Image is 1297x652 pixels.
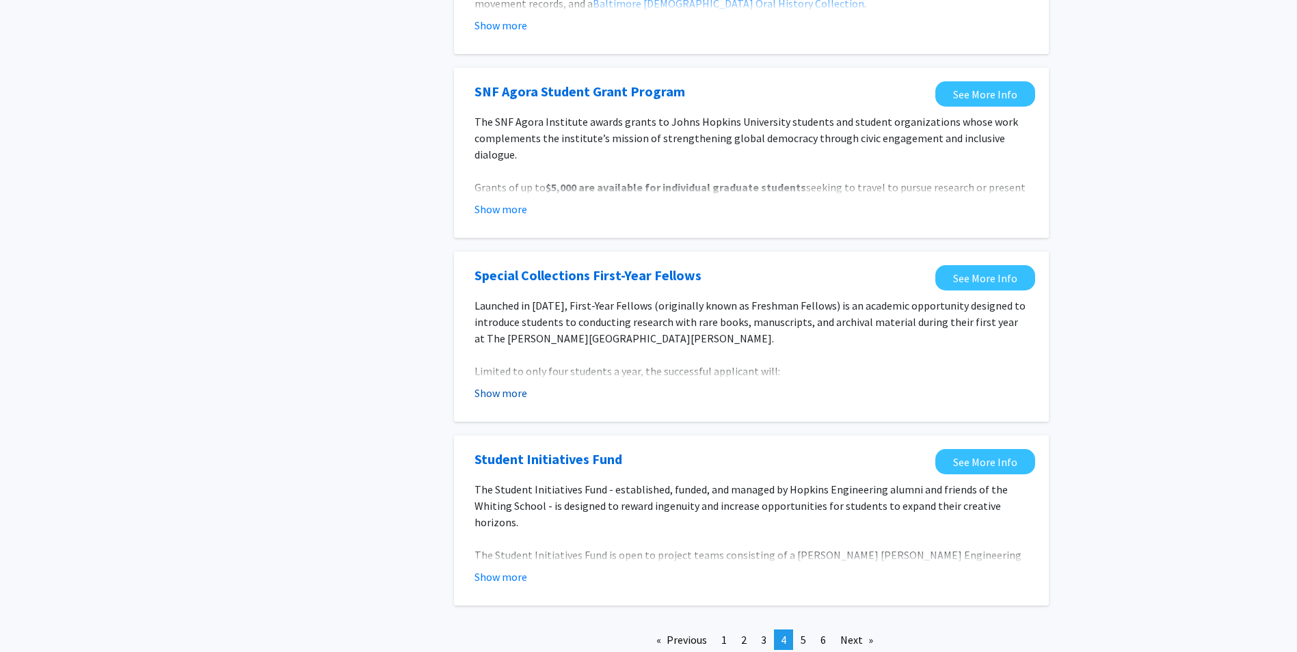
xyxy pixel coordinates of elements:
[454,629,1049,650] ul: Pagination
[833,629,880,650] a: Next page
[474,201,527,217] button: Show more
[761,633,766,647] span: 3
[474,449,622,470] a: Opens in a new tab
[474,385,527,401] button: Show more
[935,81,1035,107] a: Opens in a new tab
[474,548,1023,644] span: The Student Initiatives Fund is open to project teams consisting of a [PERSON_NAME] [PERSON_NAME]...
[801,633,806,647] span: 5
[474,297,1028,347] p: Launched in [DATE], First-Year Fellows (originally known as Freshman Fellows) is an academic oppo...
[474,363,1028,379] p: Limited to only four students a year, the successful applicant will:
[820,633,826,647] span: 6
[474,569,527,585] button: Show more
[474,81,685,102] a: Opens in a new tab
[935,265,1035,290] a: Opens in a new tab
[10,590,58,642] iframe: Chat
[721,633,727,647] span: 1
[741,633,747,647] span: 2
[781,633,786,647] span: 4
[474,17,527,33] button: Show more
[474,481,1028,530] p: The Student Initiatives Fund - established, funded, and managed by Hopkins Engineering alumni and...
[546,180,806,194] strong: $5,000 are available for individual graduate students
[935,449,1035,474] a: Opens in a new tab
[474,113,1028,163] p: The SNF Agora Institute awards grants to Johns Hopkins University students and student organizati...
[474,180,546,194] span: Grants of up to
[650,629,714,650] a: Previous page
[474,265,701,286] a: Opens in a new tab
